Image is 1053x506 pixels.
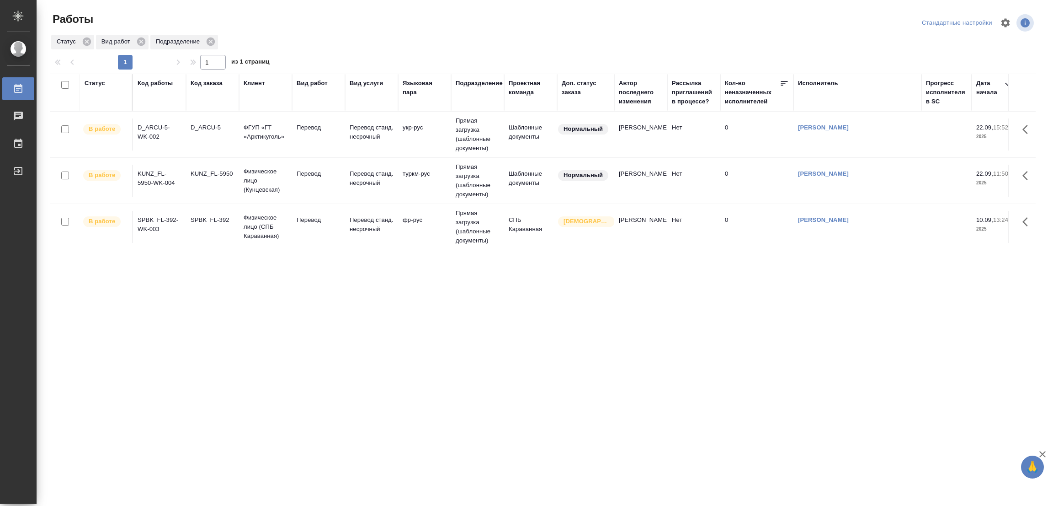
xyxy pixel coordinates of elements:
button: Здесь прячутся важные кнопки [1017,118,1039,140]
td: [PERSON_NAME] [614,118,667,151]
span: 🙏 [1025,458,1040,477]
td: KUNZ_FL-5950-WK-004 [133,165,186,197]
td: 0 [720,165,793,197]
p: В работе [89,217,115,226]
td: укр-рус [398,118,451,151]
div: D_ARCU-5 [191,123,234,132]
p: 13:24 [993,216,1008,223]
div: Исполнитель [798,79,838,88]
p: [DEMOGRAPHIC_DATA] [564,217,609,226]
span: из 1 страниц [231,56,270,70]
div: Вид услуги [350,79,383,88]
td: SPBK_FL-392-WK-003 [133,211,186,243]
a: [PERSON_NAME] [798,170,849,177]
p: Физическое лицо (Кунцевская) [244,167,287,194]
div: Исполнитель выполняет работу [82,169,128,182]
td: [PERSON_NAME] [614,165,667,197]
div: SPBK_FL-392 [191,215,234,225]
p: В работе [89,124,115,134]
div: Код заказа [191,79,223,88]
div: Исполнитель выполняет работу [82,215,128,228]
div: Доп. статус заказа [562,79,610,97]
td: туркм-рус [398,165,451,197]
p: 22.09, [976,170,993,177]
div: Прогресс исполнителя в SC [926,79,967,106]
p: 22.09, [976,124,993,131]
div: Дата начала [976,79,1004,97]
button: Здесь прячутся важные кнопки [1017,211,1039,233]
p: 11:50 [993,170,1008,177]
div: Вид работ [96,35,149,49]
td: Нет [667,118,720,151]
p: 2025 [976,225,1013,234]
div: Статус [51,35,94,49]
button: 🙏 [1021,456,1044,479]
div: Код работы [138,79,173,88]
p: Перевод станд. несрочный [350,123,394,141]
p: Подразделение [156,37,203,46]
span: Настроить таблицу [994,12,1016,34]
span: Работы [50,12,93,27]
a: [PERSON_NAME] [798,124,849,131]
td: [PERSON_NAME] [614,211,667,243]
p: Перевод [297,215,340,225]
p: Перевод станд. несрочный [350,215,394,234]
div: Автор последнего изменения [619,79,663,106]
p: Физическое лицо (СПБ Караванная) [244,213,287,241]
td: Прямая загрузка (шаблонные документы) [451,158,504,204]
td: Нет [667,211,720,243]
p: Перевод [297,169,340,178]
td: СПБ Караванная [504,211,557,243]
td: Шаблонные документы [504,165,557,197]
div: Клиент [244,79,265,88]
a: [PERSON_NAME] [798,216,849,223]
p: Нормальный [564,171,603,180]
button: Здесь прячутся важные кнопки [1017,165,1039,187]
div: Подразделение [456,79,503,88]
td: 0 [720,211,793,243]
div: Статус [85,79,105,88]
div: Рассылка приглашений в процессе? [672,79,716,106]
div: Проектная команда [509,79,553,97]
td: Шаблонные документы [504,118,557,151]
td: Нет [667,165,720,197]
p: 15:52 [993,124,1008,131]
div: Исполнитель выполняет работу [82,123,128,135]
p: Перевод станд. несрочный [350,169,394,188]
p: 2025 [976,178,1013,188]
p: 10.09, [976,216,993,223]
td: Прямая загрузка (шаблонные документы) [451,204,504,250]
td: фр-рус [398,211,451,243]
div: Вид работ [297,79,328,88]
p: 2025 [976,132,1013,141]
div: Подразделение [150,35,218,49]
td: 0 [720,118,793,151]
div: Языковая пара [403,79,447,97]
p: Перевод [297,123,340,132]
p: Статус [57,37,79,46]
td: Прямая загрузка (шаблонные документы) [451,112,504,157]
p: В работе [89,171,115,180]
td: D_ARCU-5-WK-002 [133,118,186,151]
div: Кол-во неназначенных исполнителей [725,79,780,106]
div: KUNZ_FL-5950 [191,169,234,178]
p: ФГУП «ГТ «Арктикуголь» [244,123,287,141]
p: Вид работ [101,37,133,46]
p: Нормальный [564,124,603,134]
div: split button [920,16,994,30]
